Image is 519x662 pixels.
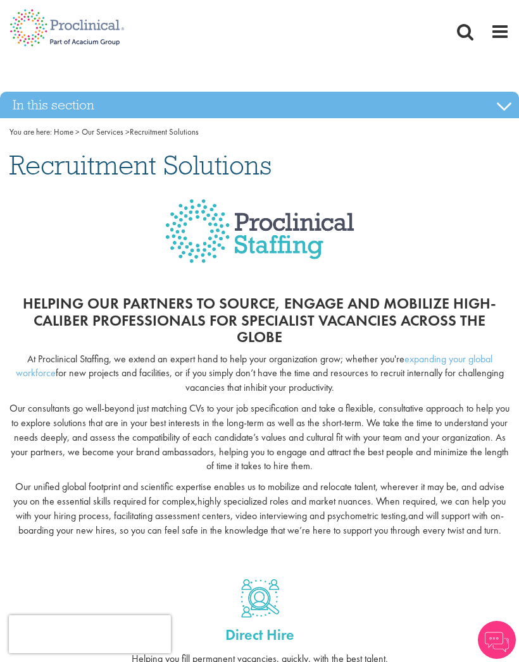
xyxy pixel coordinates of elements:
img: Chatbot [478,621,516,659]
h2: Helping our partners to source, engage and mobilize high-caliber professionals for specialist vac... [9,295,510,345]
a: breadcrumb link to Our Services [82,126,123,137]
a: expanding your global workforce [16,352,492,380]
span: > [125,126,130,137]
p: At Proclinical Staffing, we extend an expert hand to help your organization grow; whether you're ... [9,352,510,396]
a: Direct hire [9,579,510,618]
span: Recruitment Solutions [9,148,272,182]
p: Our unified global footprint and scientific expertise enables us to mobilize and relocate talent,... [9,480,510,537]
iframe: reCAPTCHA [9,615,171,653]
span: > [75,126,80,137]
img: Direct hire [241,579,279,618]
a: breadcrumb link to Home [54,126,73,137]
img: Proclinical Staffing [165,199,354,282]
a: Direct Hire [9,624,510,646]
span: You are here: [9,126,52,137]
p: Our consultants go well-beyond just matching CVs to your job specification and take a flexible, c... [9,401,510,474]
span: Recruitment Solutions [54,126,199,137]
